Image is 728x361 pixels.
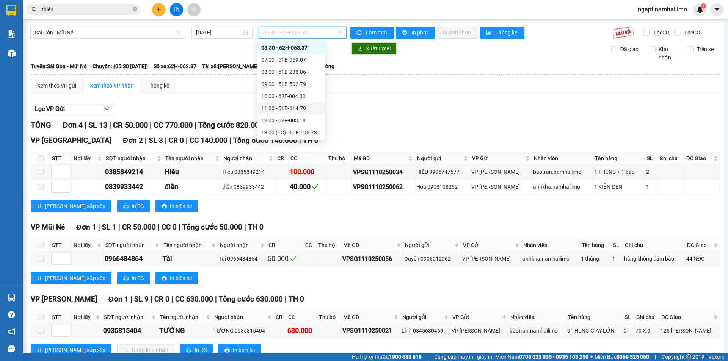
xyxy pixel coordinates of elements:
span: | [195,120,196,130]
div: baotran.namhailimo [510,327,565,335]
div: Linh 0345680460 [402,327,449,335]
button: printerIn DS [117,200,150,212]
th: CC [286,311,317,323]
span: Số xe: 62H-063.37 [154,62,196,70]
span: CC 140.000 [190,136,227,145]
td: 0385849214 [104,165,163,180]
span: | [229,136,231,145]
th: Nhân viên [508,311,566,323]
span: CC 0 [162,223,177,231]
span: Nơi lấy [74,241,96,249]
span: Người nhận [220,241,258,249]
span: printer [402,30,408,36]
div: 0385849214 [105,167,162,177]
strong: 0708 023 035 - 0935 103 250 [519,354,588,360]
div: điền [165,181,220,192]
span: close-circle [133,7,137,11]
img: solution-icon [8,30,16,38]
span: 05:30 - 62H-063.37 [263,27,342,38]
div: VPSG1110250021 [342,326,399,335]
th: Thu hộ [326,152,352,165]
div: Tài 0966484864 [219,255,265,263]
span: | [85,120,86,130]
span: SĐT người nhận [104,313,150,321]
div: 1 thùng [581,255,609,263]
span: check [290,255,297,262]
span: In biên lai [170,202,192,210]
span: CR 0 [154,295,169,303]
span: close-circle [133,6,137,13]
td: VP Phạm Ngũ Lão [450,323,508,338]
sup: 1 [701,3,706,9]
div: VP [PERSON_NAME] [6,6,67,25]
span: CC : [71,51,82,59]
div: 09:00 - 51B-502.79 [261,80,320,88]
button: downloadNhập kho nhận [117,344,174,356]
div: 2 [646,168,656,176]
span: sort-ascending [37,347,42,353]
span: ĐC Giao [686,154,712,163]
th: CR [274,311,286,323]
span: SL 9 [134,295,149,303]
span: Làm mới [366,28,388,37]
div: 0935815404 [103,325,156,336]
span: | [165,136,167,145]
span: CR 0 [169,136,184,145]
strong: 0369 525 060 [617,354,649,360]
div: hàng không đảm bảo [624,255,683,263]
td: VP Phạm Ngũ Lão [470,180,532,194]
span: Tên người nhận [165,154,213,163]
span: VP Gửi [463,241,513,249]
span: copyright [686,354,691,359]
td: 0966484864 [104,252,162,266]
div: 13:00 (TC) - 50E-195.73 [261,128,320,137]
img: logo-vxr [6,5,16,16]
div: VP [PERSON_NAME] [471,168,530,176]
div: 9 THÙNG GIẤY LỚN [567,327,621,335]
span: CR 50.000 [122,223,156,231]
span: Người gửi [402,313,442,321]
span: sort-ascending [37,203,42,209]
button: printerIn DS [180,344,213,356]
span: printer [162,203,167,209]
span: TH 0 [289,295,304,303]
div: VP [PERSON_NAME] [471,183,530,191]
button: sort-ascending[PERSON_NAME] sắp xếp [31,200,111,212]
span: | [150,120,152,130]
span: Người nhận [223,154,267,163]
div: 100.000 [71,49,134,59]
span: In DS [132,202,144,210]
span: notification [8,328,15,335]
th: STT [50,311,72,323]
span: Nhận: [72,7,91,15]
td: VPSG1110250021 [341,323,400,338]
td: VPSG1110250034 [352,165,415,180]
div: VP [PERSON_NAME] [452,327,507,335]
th: Thu hộ [316,239,341,252]
span: Đơn 2 [123,136,143,145]
span: Trên xe [694,45,717,53]
span: | [109,120,111,130]
div: Hoa 0908108252 [416,183,469,191]
div: 40.000 [290,181,325,192]
span: Đơn 4 [63,120,83,130]
span: ⚪️ [590,355,593,358]
span: Kho nhận [656,45,682,62]
span: ĐC Giao [687,241,712,249]
div: 1 KIỆN ĐEN [594,183,643,191]
span: Tổng cước 140.000 [233,136,297,145]
span: Mã GD [343,313,392,321]
div: TƯỜNG 0935815404 [213,327,272,335]
span: | [244,223,246,231]
span: Mã GD [354,154,407,163]
button: In đơn chọn [437,27,478,39]
span: Miền Nam [495,353,588,361]
td: điền [163,180,221,194]
span: SĐT người nhận [105,241,154,249]
div: 630.000 [287,325,315,336]
div: 08:00 - 51B-288.86 [261,68,320,76]
div: 05:30 - 62H-063.37 [261,44,320,52]
th: Ghi chú [657,152,684,165]
span: In DS [132,274,144,282]
td: VP Phạm Ngũ Lão [470,165,532,180]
